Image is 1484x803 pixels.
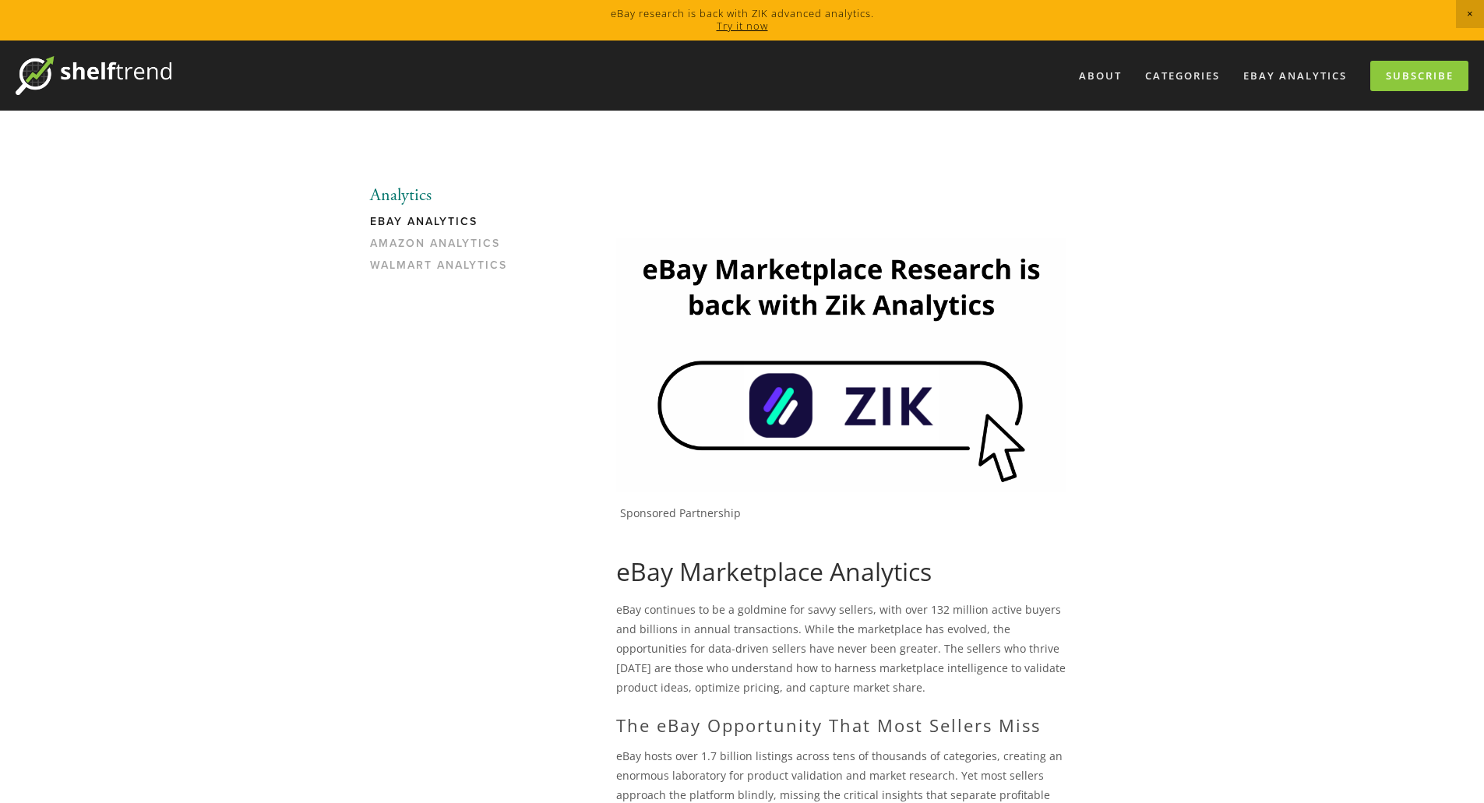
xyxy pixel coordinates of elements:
[616,600,1066,698] p: eBay continues to be a goldmine for savvy sellers, with over 132 million active buyers and billio...
[1069,63,1132,89] a: About
[1135,63,1230,89] div: Categories
[1233,63,1357,89] a: eBay Analytics
[616,557,1066,586] h1: eBay Marketplace Analytics
[16,56,171,95] img: ShelfTrend
[370,185,519,206] li: Analytics
[370,237,519,259] a: Amazon Analytics
[616,715,1066,735] h2: The eBay Opportunity That Most Sellers Miss
[370,215,519,237] a: eBay Analytics
[616,238,1066,491] img: Zik Analytics Sponsored Ad
[1370,61,1468,91] a: Subscribe
[370,259,519,280] a: Walmart Analytics
[717,19,768,33] a: Try it now
[620,506,1066,520] p: Sponsored Partnership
